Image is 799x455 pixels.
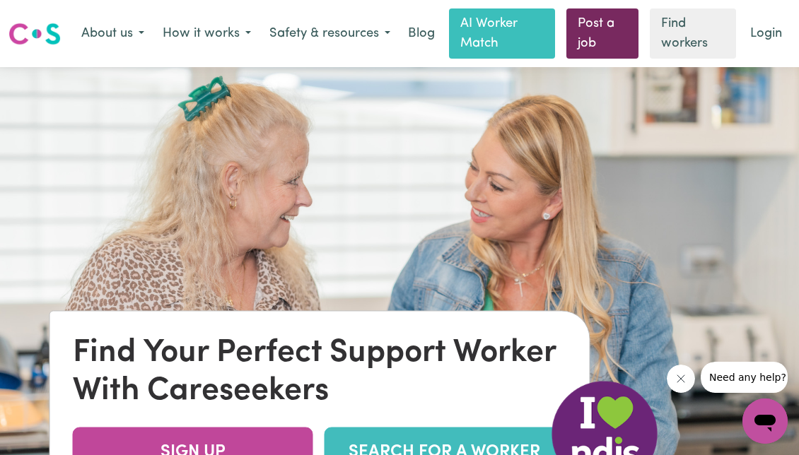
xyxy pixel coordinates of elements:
[8,21,61,47] img: Careseekers logo
[399,18,443,49] a: Blog
[260,19,399,49] button: Safety & resources
[153,19,260,49] button: How it works
[8,18,61,50] a: Careseekers logo
[667,365,695,393] iframe: Close message
[701,362,788,393] iframe: Message from company
[72,19,153,49] button: About us
[566,8,638,59] a: Post a job
[449,8,555,59] a: AI Worker Match
[650,8,736,59] a: Find workers
[73,334,567,410] div: Find Your Perfect Support Worker With Careseekers
[742,18,791,49] a: Login
[742,398,788,444] iframe: Button to launch messaging window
